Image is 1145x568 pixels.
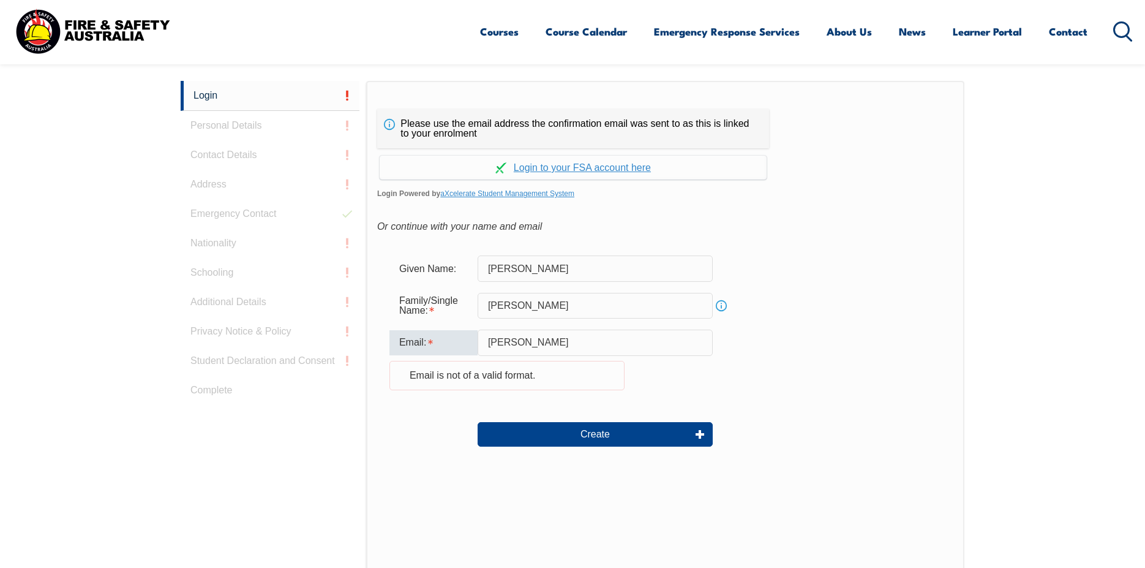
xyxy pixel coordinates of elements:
[389,361,625,390] div: Email is not of a valid format.
[181,81,359,111] a: Login
[953,15,1022,48] a: Learner Portal
[478,422,713,447] button: Create
[899,15,926,48] a: News
[480,15,519,48] a: Courses
[495,162,506,173] img: Log in withaxcelerate
[546,15,627,48] a: Course Calendar
[377,184,953,203] span: Login Powered by
[654,15,800,48] a: Emergency Response Services
[827,15,872,48] a: About Us
[389,289,478,322] div: Family/Single Name is required.
[389,330,478,355] div: Email is required.
[1049,15,1087,48] a: Contact
[713,297,730,314] a: Info
[377,109,769,148] div: Please use the email address the confirmation email was sent to as this is linked to your enrolment
[440,189,574,198] a: aXcelerate Student Management System
[377,218,953,236] div: Or continue with your name and email
[389,257,478,280] div: Given Name:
